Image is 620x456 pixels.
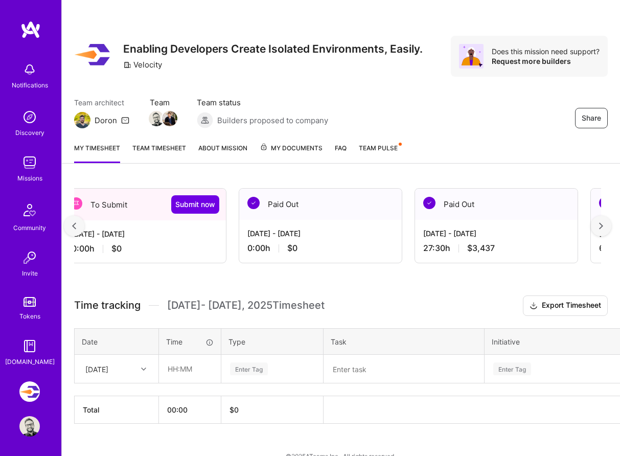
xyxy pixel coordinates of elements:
[599,222,603,230] img: right
[24,297,36,307] img: tokens
[324,328,485,355] th: Task
[22,268,38,279] div: Invite
[20,20,41,39] img: logo
[17,381,42,402] a: Velocity: Enabling Developers Create Isolated Environments, Easily.
[162,111,177,126] img: Team Member Avatar
[423,197,435,209] img: Paid Out
[492,47,600,56] div: Does this mission need support?
[75,328,159,355] th: Date
[582,113,601,123] span: Share
[493,361,531,377] div: Enter Tag
[19,416,40,437] img: User Avatar
[72,222,76,230] img: left
[72,243,218,254] div: 0:00 h
[19,336,40,356] img: guide book
[159,355,220,382] input: HH:MM
[247,197,260,209] img: Paid Out
[423,228,569,239] div: [DATE] - [DATE]
[132,143,186,163] a: Team timesheet
[260,143,323,163] a: My Documents
[217,115,328,126] span: Builders proposed to company
[95,115,117,126] div: Doron
[5,356,55,367] div: [DOMAIN_NAME]
[197,112,213,128] img: Builders proposed to company
[523,295,608,316] button: Export Timesheet
[247,243,394,254] div: 0:00 h
[19,381,40,402] img: Velocity: Enabling Developers Create Isolated Environments, Easily.
[415,189,578,220] div: Paid Out
[141,367,146,372] i: icon Chevron
[85,363,108,374] div: [DATE]
[74,299,141,312] span: Time tracking
[17,173,42,184] div: Missions
[335,143,347,163] a: FAQ
[70,197,82,210] img: To Submit
[12,80,48,90] div: Notifications
[149,111,164,126] img: Team Member Avatar
[163,110,176,127] a: Team Member Avatar
[74,97,129,108] span: Team architect
[229,405,239,414] span: $ 0
[459,44,484,69] img: Avatar
[121,116,129,124] i: icon Mail
[72,229,218,239] div: [DATE] - [DATE]
[123,59,162,70] div: Velocity
[359,143,401,163] a: Team Pulse
[150,97,176,108] span: Team
[111,243,122,254] span: $0
[19,59,40,80] img: bell
[19,247,40,268] img: Invite
[260,143,323,154] span: My Documents
[198,143,247,163] a: About Mission
[17,198,42,222] img: Community
[359,144,398,152] span: Team Pulse
[239,189,402,220] div: Paid Out
[74,112,90,128] img: Team Architect
[63,189,226,220] div: To Submit
[74,36,111,73] img: Company Logo
[19,152,40,173] img: teamwork
[13,222,46,233] div: Community
[423,243,569,254] div: 27:30 h
[287,243,297,254] span: $0
[19,311,40,322] div: Tokens
[247,228,394,239] div: [DATE] - [DATE]
[123,61,131,69] i: icon CompanyGray
[17,416,42,437] a: User Avatar
[467,243,495,254] span: $3,437
[167,299,325,312] span: [DATE] - [DATE] , 2025 Timesheet
[221,328,324,355] th: Type
[150,110,163,127] a: Team Member Avatar
[74,143,120,163] a: My timesheet
[230,361,268,377] div: Enter Tag
[530,301,538,311] i: icon Download
[123,42,423,55] h3: Enabling Developers Create Isolated Environments, Easily.
[599,197,611,209] img: Paid Out
[159,396,221,424] th: 00:00
[492,56,600,66] div: Request more builders
[15,127,44,138] div: Discovery
[197,97,328,108] span: Team status
[175,199,215,210] span: Submit now
[575,108,608,128] button: Share
[19,107,40,127] img: discovery
[171,195,219,214] button: Submit now
[75,396,159,424] th: Total
[166,336,214,347] div: Time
